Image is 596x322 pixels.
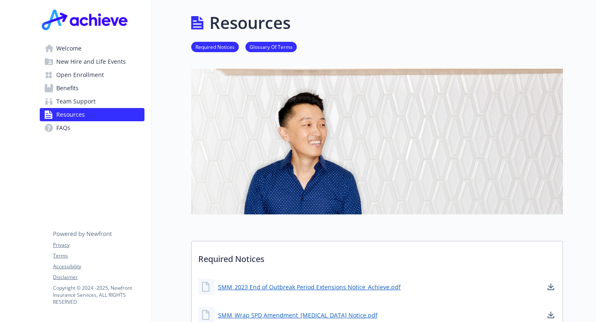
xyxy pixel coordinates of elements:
span: New Hire and Life Events [56,55,126,68]
img: resources page banner [191,69,563,214]
a: Required Notices [191,43,239,50]
span: Resources [56,108,85,121]
a: Privacy [53,241,144,249]
a: Benefits [40,82,144,95]
a: Glossary Of Terms [245,43,297,50]
a: Resources [40,108,144,121]
a: Welcome [40,42,144,55]
a: Team Support [40,95,144,108]
a: SMM_2023 End of Outbreak Period Extensions Notice_Achieve.pdf [218,283,401,291]
a: FAQs [40,121,144,135]
a: New Hire and Life Events [40,55,144,68]
a: Accessibility [53,263,144,270]
a: download document [546,310,556,320]
a: Terms [53,252,144,260]
a: download document [546,282,556,292]
span: Team Support [56,95,96,108]
h1: Resources [209,10,291,35]
p: Required Notices [192,241,562,272]
p: Copyright © 2024 - 2025 , Newfront Insurance Services, ALL RIGHTS RESERVED [53,284,144,305]
a: Disclaimer [53,274,144,281]
span: Open Enrollment [56,68,104,82]
a: SMM_Wrap SPD Amendment_[MEDICAL_DATA] Notice.pdf [218,311,377,320]
span: Benefits [56,82,79,95]
span: Welcome [56,42,82,55]
a: Open Enrollment [40,68,144,82]
span: FAQs [56,121,70,135]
